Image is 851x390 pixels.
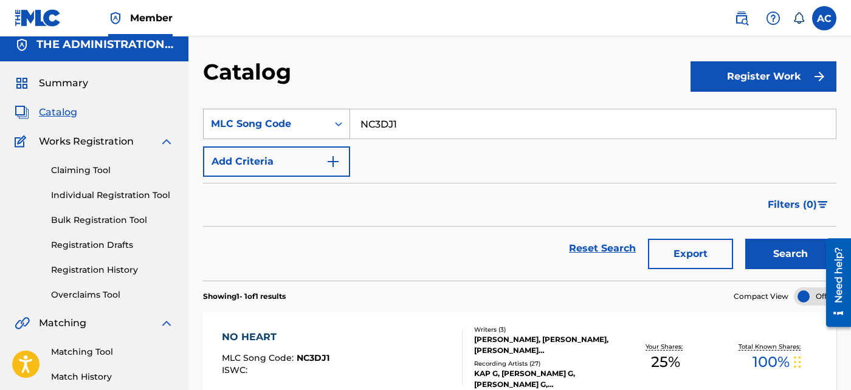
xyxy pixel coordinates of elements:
a: Individual Registration Tool [51,189,174,202]
img: f7272a7cc735f4ea7f67.svg [812,69,827,84]
img: Summary [15,76,29,91]
a: Registration History [51,264,174,276]
form: Search Form [203,109,836,281]
button: Add Criteria [203,146,350,177]
button: Export [648,239,733,269]
span: Member [130,11,173,25]
p: Total Known Shares: [739,342,804,351]
div: [PERSON_NAME], [PERSON_NAME], [PERSON_NAME][DEMOGRAPHIC_DATA] [474,334,613,356]
div: NO HEART [222,330,329,344]
div: Writers ( 3 ) [474,325,613,334]
img: Top Rightsholder [108,11,123,26]
span: Filters ( 0 ) [768,197,817,212]
div: Notifications [793,12,805,24]
a: CatalogCatalog [15,105,77,120]
button: Search [745,239,836,269]
a: Matching Tool [51,346,174,358]
div: Drag [794,344,801,380]
p: Your Shares: [646,342,686,351]
a: SummarySummary [15,76,88,91]
span: Catalog [39,105,77,120]
a: Reset Search [563,235,642,262]
span: MLC Song Code : [222,352,297,363]
span: Summary [39,76,88,91]
a: Public Search [729,6,754,30]
img: Works Registration [15,134,30,149]
p: Showing 1 - 1 of 1 results [203,291,286,302]
img: filter [818,201,828,208]
a: Match History [51,371,174,383]
span: 100 % [753,351,790,373]
a: Registration Drafts [51,239,174,251]
div: MLC Song Code [211,117,320,131]
img: Catalog [15,105,29,120]
div: User Menu [812,6,836,30]
h2: Catalog [203,58,297,86]
iframe: Resource Center [817,233,851,331]
img: expand [159,134,174,149]
img: search [734,11,749,26]
span: Compact View [734,291,788,302]
img: MLC Logo [15,9,61,27]
span: Works Registration [39,134,134,149]
img: Matching [15,316,30,330]
iframe: Chat Widget [790,332,851,390]
span: 25 % [651,351,680,373]
img: Accounts [15,38,29,52]
div: Help [761,6,785,30]
span: NC3DJ1 [297,352,329,363]
div: Recording Artists ( 27 ) [474,359,613,368]
button: Register Work [691,61,836,92]
a: Claiming Tool [51,164,174,177]
button: Filters (0) [760,190,836,220]
h5: THE ADMINISTRATION MP INC [36,38,174,52]
a: Overclaims Tool [51,289,174,301]
div: KAP G, [PERSON_NAME] G, [PERSON_NAME] G, [PERSON_NAME] G, [PERSON_NAME] G;[PERSON_NAME] [474,368,613,390]
img: expand [159,316,174,330]
span: Matching [39,316,86,330]
img: 9d2ae6d4665cec9f34b9.svg [326,154,340,169]
span: ISWC : [222,364,250,375]
img: help [766,11,780,26]
a: Bulk Registration Tool [51,214,174,227]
